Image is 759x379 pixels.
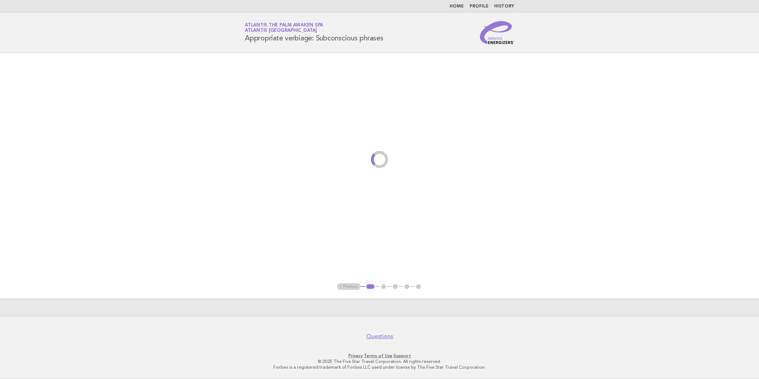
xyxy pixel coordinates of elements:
[245,29,317,33] span: Atlantis [GEOGRAPHIC_DATA]
[480,21,514,44] img: Service Energizers
[161,353,598,359] p: · ·
[494,4,514,9] a: History
[450,4,464,9] a: Home
[366,333,393,340] a: Questions
[161,364,598,370] p: Forbes is a registered trademark of Forbes LLC used under license by The Five Star Travel Corpora...
[364,353,392,358] a: Terms of Use
[393,353,411,358] a: Support
[245,23,323,33] a: Atlantis The Palm Awaken SpaAtlantis [GEOGRAPHIC_DATA]
[470,4,488,9] a: Profile
[245,23,383,42] h1: Appropriate verbiage: Subconscious phrases
[348,353,363,358] a: Privacy
[161,359,598,364] p: © 2025 The Five Star Travel Corporation. All rights reserved.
